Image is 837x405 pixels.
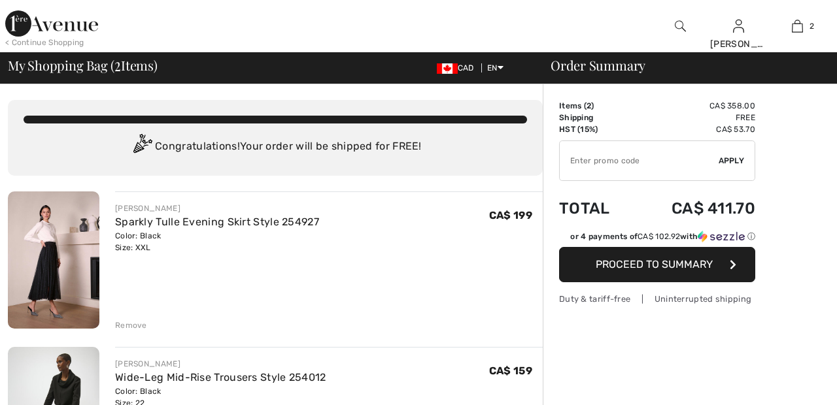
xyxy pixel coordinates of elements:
[719,155,745,167] span: Apply
[559,247,755,282] button: Proceed to Summary
[675,18,686,34] img: search the website
[559,100,633,112] td: Items ( )
[115,371,326,383] a: Wide-Leg Mid-Rise Trousers Style 254012
[570,231,755,242] div: or 4 payments of with
[587,101,591,110] span: 2
[115,358,326,370] div: [PERSON_NAME]
[559,112,633,123] td: Shipping
[733,20,744,32] a: Sign In
[115,216,319,228] a: Sparkly Tulle Evening Skirt Style 254927
[768,18,826,34] a: 2
[698,231,745,242] img: Sezzle
[129,134,155,160] img: Congratulation2.svg
[115,230,319,253] div: Color: Black Size: XXL
[633,100,755,112] td: CA$ 358.00
[633,186,755,231] td: CA$ 411.70
[114,56,121,73] span: 2
[5,37,84,48] div: < Continue Shopping
[5,10,98,37] img: 1ère Avenue
[733,18,744,34] img: My Info
[638,232,680,241] span: CA$ 102.92
[559,186,633,231] td: Total
[535,59,829,72] div: Order Summary
[560,141,719,180] input: Promo code
[8,59,158,72] span: My Shopping Bag ( Items)
[633,123,755,135] td: CA$ 53.70
[633,112,755,123] td: Free
[24,134,527,160] div: Congratulations! Your order will be shipped for FREE!
[8,191,99,329] img: Sparkly Tulle Evening Skirt Style 254927
[710,37,768,51] div: [PERSON_NAME]
[792,18,803,34] img: My Bag
[437,63,458,74] img: Canadian Dollar
[596,258,713,270] span: Proceed to Summary
[115,202,319,214] div: [PERSON_NAME]
[559,231,755,247] div: or 4 payments ofCA$ 102.92withSezzle Click to learn more about Sezzle
[115,319,147,331] div: Remove
[810,20,814,32] span: 2
[559,123,633,135] td: HST (15%)
[487,63,504,73] span: EN
[559,293,755,305] div: Duty & tariff-free | Uninterrupted shipping
[437,63,479,73] span: CAD
[489,209,532,221] span: CA$ 199
[489,364,532,377] span: CA$ 159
